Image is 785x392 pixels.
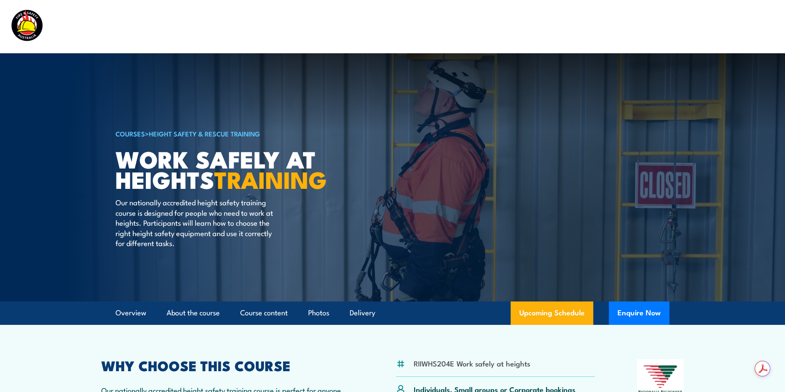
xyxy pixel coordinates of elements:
[101,359,354,371] h2: WHY CHOOSE THIS COURSE
[414,358,530,368] li: RIIWHS204E Work safely at heights
[611,15,630,38] a: News
[149,129,260,138] a: Height Safety & Rescue Training
[214,161,327,197] strong: TRAINING
[116,149,329,189] h1: Work Safely at Heights
[240,301,288,324] a: Course content
[438,15,541,38] a: Emergency Response Services
[116,197,273,248] p: Our nationally accredited height safety training course is designed for people who need to work a...
[717,15,744,38] a: Contact
[609,301,669,325] button: Enquire Now
[361,15,419,38] a: Course Calendar
[116,129,145,138] a: COURSES
[308,301,329,324] a: Photos
[167,301,220,324] a: About the course
[116,301,146,324] a: Overview
[350,301,375,324] a: Delivery
[116,128,329,139] h6: >
[649,15,698,38] a: Learner Portal
[315,15,342,38] a: Courses
[511,301,593,325] a: Upcoming Schedule
[560,15,592,38] a: About Us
